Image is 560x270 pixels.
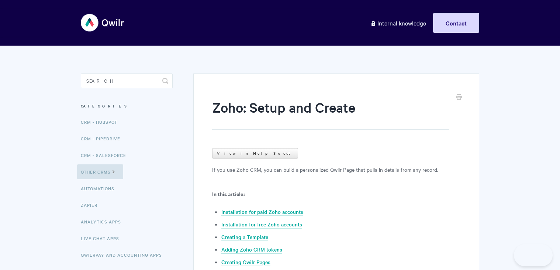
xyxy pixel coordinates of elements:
[365,13,432,33] a: Internal knowledge
[81,148,132,163] a: CRM - Salesforce
[433,13,479,33] a: Contact
[456,93,462,102] a: Print this Article
[221,246,282,254] a: Adding Zoho CRM tokens
[81,231,125,246] a: Live Chat Apps
[212,148,298,158] a: View in Help Scout
[81,131,126,146] a: CRM - Pipedrive
[221,208,303,216] a: Installation for paid Zoho accounts
[77,164,123,179] a: Other CRMs
[81,214,127,229] a: Analytics Apps
[81,247,167,262] a: QwilrPay and Accounting Apps
[221,233,268,241] a: Creating a Template
[81,115,123,129] a: CRM - HubSpot
[221,221,302,229] a: Installation for free Zoho accounts
[212,190,245,198] b: In this article:
[81,198,103,212] a: Zapier
[81,9,125,37] img: Qwilr Help Center
[212,165,460,174] p: If you use Zoho CRM, you can build a personalized Qwilr Page that pulls in details from any record.
[81,99,173,113] h3: Categories
[221,258,270,266] a: Creating Qwilr Pages
[514,244,553,266] iframe: Toggle Customer Support
[81,74,173,88] input: Search
[212,98,449,130] h1: Zoho: Setup and Create
[81,181,120,196] a: Automations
